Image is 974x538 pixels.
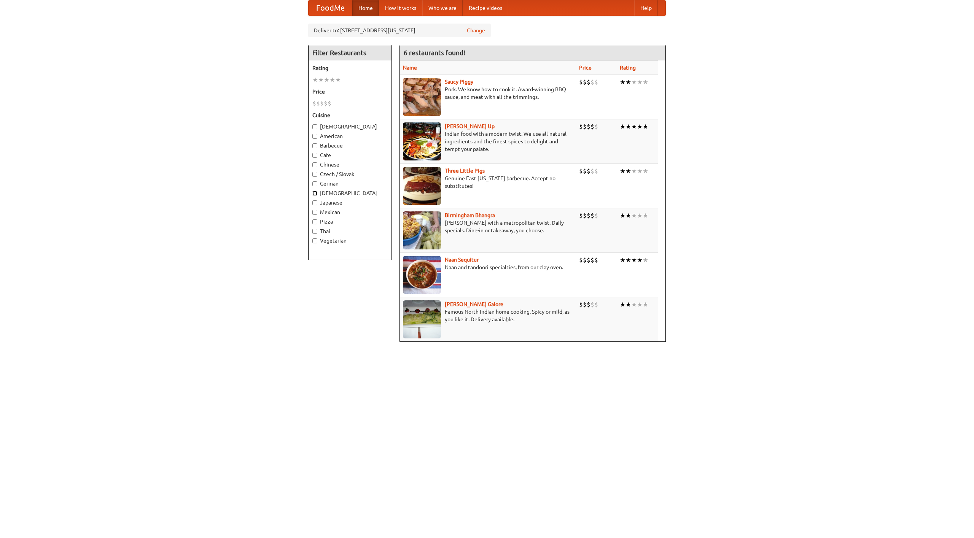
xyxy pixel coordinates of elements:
[312,123,388,130] label: [DEMOGRAPHIC_DATA]
[312,99,316,108] li: $
[403,263,573,271] p: Naan and tandoori specialties, from our clay oven.
[312,153,317,158] input: Cafe
[403,130,573,153] p: Indian food with a modern twist. We use all-natural ingredients and the finest spices to delight ...
[625,78,631,86] li: ★
[590,78,594,86] li: $
[316,99,320,108] li: $
[312,64,388,72] h5: Rating
[590,300,594,309] li: $
[335,76,341,84] li: ★
[312,238,317,243] input: Vegetarian
[625,122,631,131] li: ★
[620,300,625,309] li: ★
[312,237,388,244] label: Vegetarian
[445,257,479,263] a: Naan Sequitur
[379,0,422,16] a: How it works
[445,301,503,307] a: [PERSON_NAME] Galore
[329,76,335,84] li: ★
[312,124,317,129] input: [DEMOGRAPHIC_DATA]
[643,122,648,131] li: ★
[445,212,495,218] a: Birmingham Bhangra
[631,211,637,220] li: ★
[312,180,388,187] label: German
[312,191,317,196] input: [DEMOGRAPHIC_DATA]
[445,79,473,85] a: Saucy Piggy
[403,86,573,101] p: Pork. We know how to cook it. Award-winning BBQ sauce, and meat with all the trimmings.
[312,218,388,225] label: Pizza
[467,27,485,34] a: Change
[583,122,587,131] li: $
[312,199,388,206] label: Japanese
[403,122,441,160] img: curryup.jpg
[312,189,388,197] label: [DEMOGRAPHIC_DATA]
[620,211,625,220] li: ★
[590,167,594,175] li: $
[403,175,573,190] p: Genuine East [US_STATE] barbecue. Accept no substitutes!
[328,99,331,108] li: $
[583,256,587,264] li: $
[631,122,637,131] li: ★
[625,167,631,175] li: ★
[445,123,495,129] a: [PERSON_NAME] Up
[579,65,592,71] a: Price
[587,122,590,131] li: $
[445,168,485,174] b: Three Little Pigs
[643,300,648,309] li: ★
[579,256,583,264] li: $
[403,211,441,249] img: bhangra.jpg
[403,308,573,323] p: Famous North Indian home cooking. Spicy or mild, as you like it. Delivery available.
[403,219,573,234] p: [PERSON_NAME] with a metropolitan twist. Daily specials. Dine-in or takeaway, you choose.
[583,211,587,220] li: $
[579,78,583,86] li: $
[312,162,317,167] input: Chinese
[631,78,637,86] li: ★
[631,300,637,309] li: ★
[403,256,441,294] img: naansequitur.jpg
[587,211,590,220] li: $
[620,78,625,86] li: ★
[312,132,388,140] label: American
[625,211,631,220] li: ★
[312,143,317,148] input: Barbecue
[579,167,583,175] li: $
[637,300,643,309] li: ★
[594,256,598,264] li: $
[404,49,465,56] ng-pluralize: 6 restaurants found!
[312,111,388,119] h5: Cuisine
[308,24,491,37] div: Deliver to: [STREET_ADDRESS][US_STATE]
[637,122,643,131] li: ★
[625,300,631,309] li: ★
[312,181,317,186] input: German
[309,45,392,60] h4: Filter Restaurants
[320,99,324,108] li: $
[583,78,587,86] li: $
[312,227,388,235] label: Thai
[312,210,317,215] input: Mexican
[631,256,637,264] li: ★
[594,167,598,175] li: $
[309,0,352,16] a: FoodMe
[312,219,317,224] input: Pizza
[637,256,643,264] li: ★
[403,78,441,116] img: saucy.jpg
[312,151,388,159] label: Cafe
[318,76,324,84] li: ★
[324,99,328,108] li: $
[312,76,318,84] li: ★
[583,167,587,175] li: $
[637,78,643,86] li: ★
[403,300,441,338] img: currygalore.jpg
[587,256,590,264] li: $
[579,211,583,220] li: $
[620,122,625,131] li: ★
[312,172,317,177] input: Czech / Slovak
[403,167,441,205] img: littlepigs.jpg
[312,161,388,168] label: Chinese
[625,256,631,264] li: ★
[637,167,643,175] li: ★
[594,300,598,309] li: $
[590,211,594,220] li: $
